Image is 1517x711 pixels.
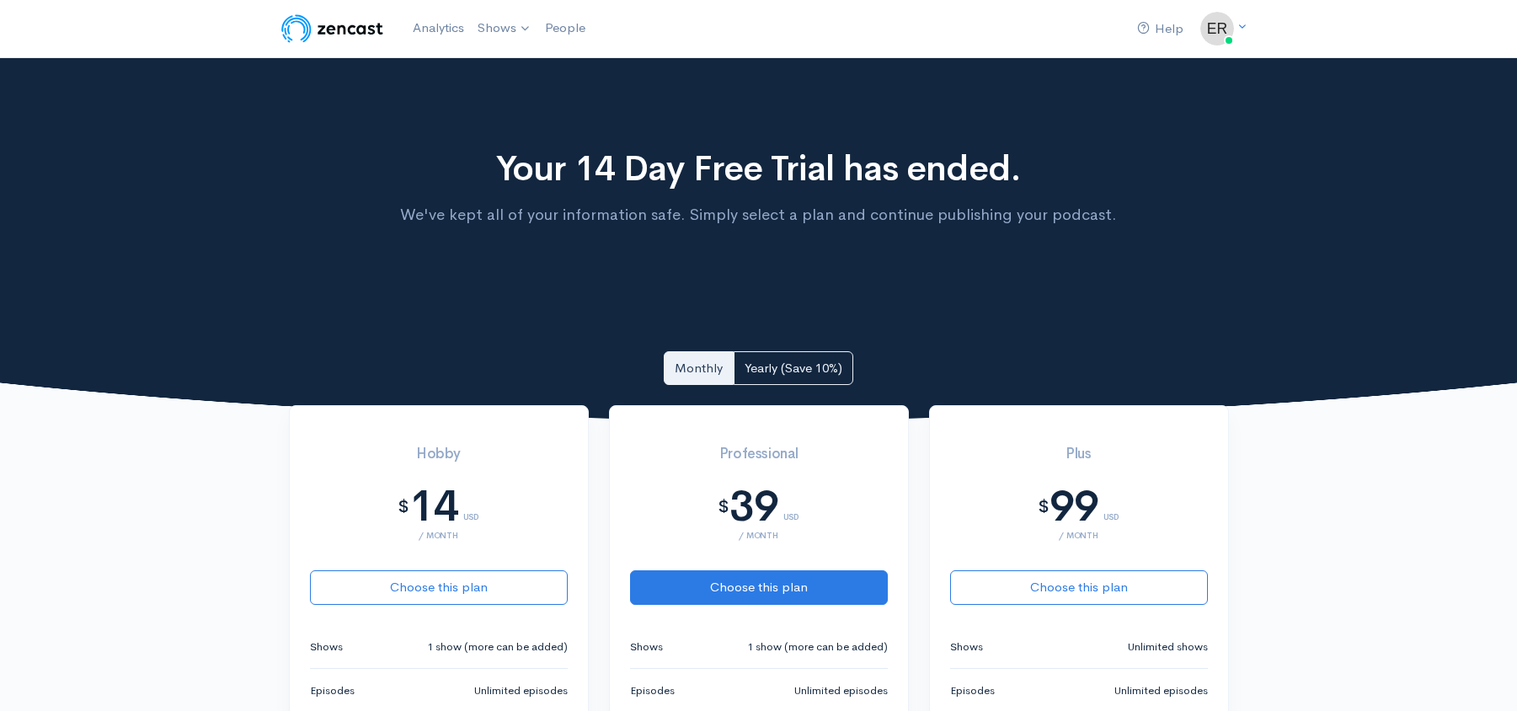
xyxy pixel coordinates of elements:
[950,639,983,655] small: Shows
[950,446,1208,462] h3: Plus
[310,531,568,540] div: / month
[794,682,888,699] small: Unlimited episodes
[1130,11,1190,47] a: Help
[310,446,568,462] h3: Hobby
[409,483,458,531] div: 14
[630,639,663,655] small: Shows
[310,639,343,655] small: Shows
[1038,498,1050,516] div: $
[747,639,888,655] small: 1 show (more can be added)
[1460,654,1500,694] iframe: gist-messenger-bubble-iframe
[950,531,1208,540] div: / month
[950,570,1208,605] button: Choose this plan
[389,149,1128,188] h1: Your 14 Day Free Trial has ended.
[389,203,1128,227] p: We've kept all of your information safe. Simply select a plan and continue publishing your podcast.
[729,483,778,531] div: 39
[310,682,355,699] small: Episodes
[630,682,675,699] small: Episodes
[474,682,568,699] small: Unlimited episodes
[1200,12,1234,45] img: ...
[398,498,409,516] div: $
[630,570,888,605] button: Choose this plan
[463,492,479,521] div: USD
[538,10,592,46] a: People
[406,10,471,46] a: Analytics
[1103,492,1119,521] div: USD
[664,351,734,386] a: Monthly
[630,446,888,462] h3: Professional
[427,639,568,655] small: 1 show (more can be added)
[310,570,568,605] button: Choose this plan
[718,498,729,516] div: $
[950,682,995,699] small: Episodes
[734,351,853,386] a: Yearly (Save 10%)
[1114,682,1208,699] small: Unlimited episodes
[783,492,799,521] div: USD
[279,12,386,45] img: ZenCast Logo
[471,10,538,47] a: Shows
[1128,639,1208,655] small: Unlimited shows
[630,531,888,540] div: / month
[1050,483,1098,531] div: 99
